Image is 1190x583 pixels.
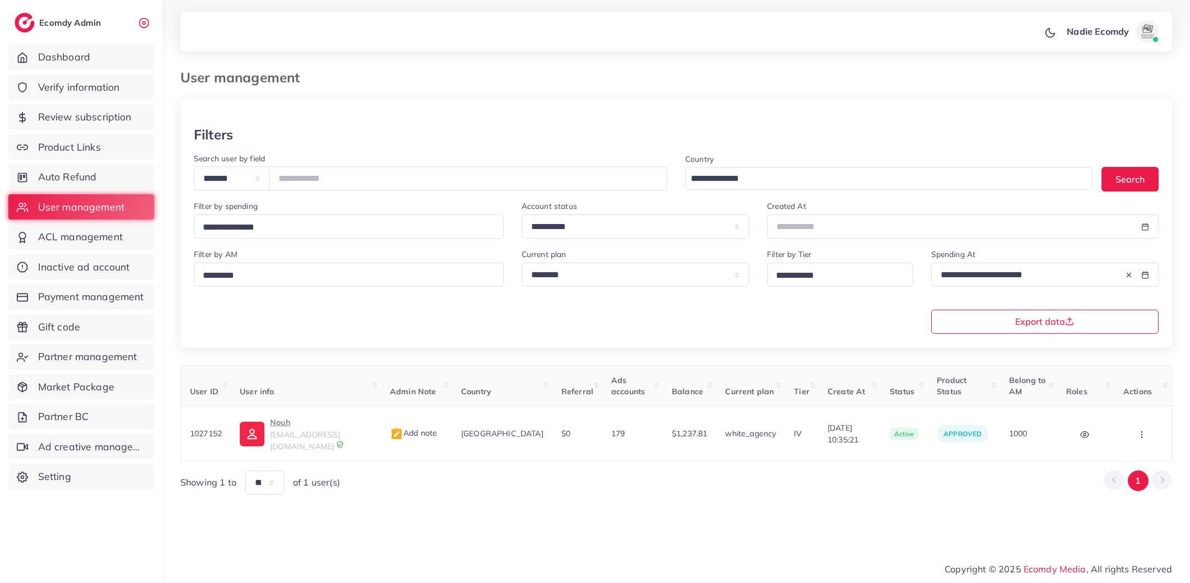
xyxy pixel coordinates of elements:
span: Belong to AM [1009,375,1045,397]
a: Review subscription [8,104,154,130]
img: 9CAL8B2pu8EFxCJHYAAAAldEVYdGRhdGU6Y3JlYXRlADIwMjItMTItMDlUMDQ6NTg6MzkrMDA6MDBXSlgLAAAAJXRFWHRkYXR... [336,441,344,449]
span: 1027152 [190,428,222,439]
span: ACL management [38,230,123,244]
p: Nadie Ecomdy [1067,25,1129,38]
span: Ad creative management [38,440,146,454]
label: Search user by field [194,153,265,164]
p: Nouh [270,416,372,429]
span: 1000 [1009,428,1028,439]
a: Dashboard [8,44,154,70]
span: Product Links [38,140,101,155]
input: Search for option [687,170,1078,188]
ul: Pagination [1104,470,1172,491]
span: Tier [794,386,810,397]
a: Inactive ad account [8,254,154,280]
span: Balance [672,386,703,397]
a: Partner management [8,344,154,370]
span: Copyright © 2025 [945,562,1172,576]
h3: Filters [194,127,233,143]
span: Market Package [38,380,114,394]
a: ACL management [8,224,154,250]
label: Current plan [522,249,566,260]
span: approved [943,430,982,438]
img: admin_note.cdd0b510.svg [390,427,403,441]
a: User management [8,194,154,220]
span: Verify information [38,80,120,95]
span: Partner BC [38,409,89,424]
span: Auto Refund [38,170,97,184]
div: Search for option [767,263,913,287]
a: logoEcomdy Admin [15,13,104,32]
div: Search for option [685,167,1093,190]
a: Ecomdy Media [1024,563,1086,575]
span: Referral [561,386,593,397]
img: avatar [1136,20,1159,43]
span: [EMAIL_ADDRESS][DOMAIN_NAME] [270,430,340,451]
a: Gift code [8,314,154,340]
label: Spending At [931,249,976,260]
a: Nouh[EMAIL_ADDRESS][DOMAIN_NAME] [240,416,372,452]
a: Partner BC [8,404,154,430]
span: Dashboard [38,50,90,64]
button: Go to page 1 [1128,470,1149,491]
a: Nadie Ecomdyavatar [1061,20,1163,43]
span: IV [794,428,802,439]
span: Create At [828,386,865,397]
span: Partner management [38,349,137,364]
span: Status [890,386,914,397]
div: Search for option [194,214,504,239]
span: Showing 1 to [180,476,236,489]
span: Admin Note [390,386,436,397]
input: Search for option [199,267,489,284]
span: Review subscription [38,110,132,124]
a: Product Links [8,134,154,160]
span: [DATE] 10:35:21 [828,422,872,445]
label: Filter by Tier [767,249,811,260]
img: logo [15,13,35,32]
span: Country [461,386,491,397]
span: Payment management [38,290,144,304]
label: Account status [522,200,577,212]
a: Market Package [8,374,154,400]
span: User management [38,200,124,214]
span: Actions [1123,386,1152,397]
span: Current plan [725,386,774,397]
input: Search for option [772,267,898,284]
label: Country [685,153,714,165]
a: Ad creative management [8,434,154,460]
span: 179 [611,428,625,439]
a: Setting [8,464,154,489]
span: $0 [561,428,570,439]
span: Export data [1015,317,1074,326]
span: of 1 user(s) [293,476,340,489]
label: Filter by spending [194,200,258,212]
span: , All rights Reserved [1086,562,1172,576]
span: User info [240,386,274,397]
label: Created At [767,200,806,212]
a: Verify information [8,74,154,100]
span: Setting [38,469,71,484]
label: Filter by AM [194,249,238,260]
button: Export data [931,310,1159,334]
span: $1,237.81 [672,428,707,439]
span: Inactive ad account [38,260,130,274]
span: Ads accounts [611,375,645,397]
span: Product Status [937,375,966,397]
div: Search for option [194,263,504,287]
button: Search [1101,167,1159,191]
span: [GEOGRAPHIC_DATA] [461,428,543,439]
h3: User management [180,69,309,86]
a: Payment management [8,284,154,310]
span: Roles [1066,386,1087,397]
a: Auto Refund [8,164,154,190]
img: ic-user-info.36bf1079.svg [240,422,264,446]
h2: Ecomdy Admin [39,17,104,28]
span: Gift code [38,320,80,334]
input: Search for option [199,219,489,236]
span: white_agency [725,428,776,439]
span: Add note [390,428,437,438]
span: User ID [190,386,219,397]
span: active [890,428,919,440]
